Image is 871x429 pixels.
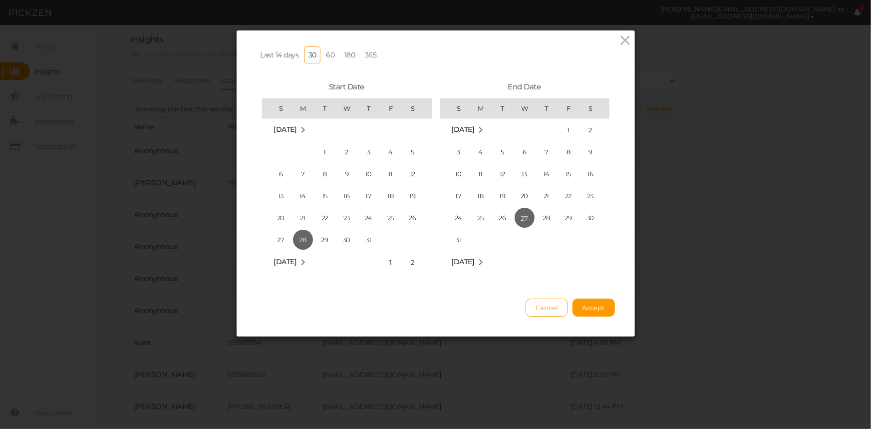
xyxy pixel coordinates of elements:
[271,230,291,250] span: 27
[536,141,558,163] td: Thursday August 7 2025
[559,208,579,228] span: 29
[559,120,579,140] span: 1
[440,207,470,229] td: Sunday August 24 2025
[537,142,557,162] span: 7
[262,229,432,251] tr: Week 5
[580,98,609,118] th: S
[492,98,514,118] th: T
[440,185,609,207] tr: Week 4
[440,207,609,229] tr: Week 5
[449,142,469,162] span: 3
[314,141,336,163] td: Tuesday July 1 2025
[515,164,535,184] span: 13
[470,185,492,207] td: Monday August 18 2025
[304,46,320,63] a: 30
[440,185,470,207] td: Sunday August 17 2025
[336,141,358,163] td: Wednesday July 2 2025
[537,164,557,184] span: 14
[471,164,491,184] span: 11
[492,141,514,163] td: Tuesday August 5 2025
[536,185,558,207] td: Thursday August 21 2025
[358,163,380,185] td: Thursday July 10 2025
[315,230,335,250] span: 29
[402,141,432,163] td: Saturday July 5 2025
[536,304,558,312] span: Cancel
[262,163,432,185] tr: Week 2
[271,164,291,184] span: 6
[380,207,402,229] td: Friday July 25 2025
[380,141,402,163] td: Friday July 4 2025
[558,141,580,163] td: Friday August 8 2025
[440,229,609,251] tr: Week 6
[493,142,513,162] span: 5
[261,50,299,59] span: Last 14 days
[262,207,432,229] tr: Week 4
[403,142,423,162] span: 5
[514,207,536,229] td: Wednesday August 27 2025
[493,186,513,206] span: 19
[440,141,470,163] td: Sunday August 3 2025
[440,251,609,273] td: September 2025
[359,230,379,250] span: 31
[440,98,470,118] th: S
[336,163,358,185] td: Wednesday July 9 2025
[580,141,609,163] td: Saturday August 9 2025
[271,186,291,206] span: 13
[337,142,357,162] span: 2
[292,98,314,118] th: M
[449,230,469,250] span: 31
[336,185,358,207] td: Wednesday July 16 2025
[581,208,600,228] span: 30
[470,207,492,229] td: Monday August 25 2025
[514,163,536,185] td: Wednesday August 13 2025
[470,98,492,118] th: M
[537,186,557,206] span: 21
[337,186,357,206] span: 16
[403,164,423,184] span: 12
[274,125,297,134] span: [DATE]
[358,229,380,251] td: Thursday July 31 2025
[558,118,580,141] td: Friday August 1 2025
[262,251,432,273] tr: Week 1
[358,185,380,207] td: Thursday July 17 2025
[440,163,609,185] tr: Week 3
[380,98,402,118] th: F
[314,207,336,229] td: Tuesday July 22 2025
[262,185,292,207] td: Sunday July 13 2025
[440,118,514,141] td: August 2025
[471,186,491,206] span: 18
[581,186,600,206] span: 23
[559,186,579,206] span: 22
[536,163,558,185] td: Thursday August 14 2025
[262,118,432,141] td: July 2025
[573,299,615,317] button: Accept
[508,82,541,91] span: End Date
[449,164,469,184] span: 10
[336,98,358,118] th: W
[359,208,379,228] span: 24
[492,207,514,229] td: Tuesday August 26 2025
[262,251,336,273] td: August 2025
[262,207,292,229] td: Sunday July 20 2025
[262,118,432,141] tr: Week undefined
[581,142,600,162] span: 9
[359,186,379,206] span: 17
[381,142,401,162] span: 4
[402,98,432,118] th: S
[514,98,536,118] th: W
[470,141,492,163] td: Monday August 4 2025
[559,142,579,162] span: 8
[403,208,423,228] span: 26
[337,164,357,184] span: 9
[402,251,432,273] td: Saturday August 2 2025
[292,185,314,207] td: Monday July 14 2025
[581,120,600,140] span: 2
[314,163,336,185] td: Tuesday July 8 2025
[380,251,402,273] td: Friday August 1 2025
[449,186,469,206] span: 17
[262,98,292,118] th: S
[337,230,357,250] span: 30
[580,207,609,229] td: Saturday August 30 2025
[358,207,380,229] td: Thursday July 24 2025
[581,164,600,184] span: 16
